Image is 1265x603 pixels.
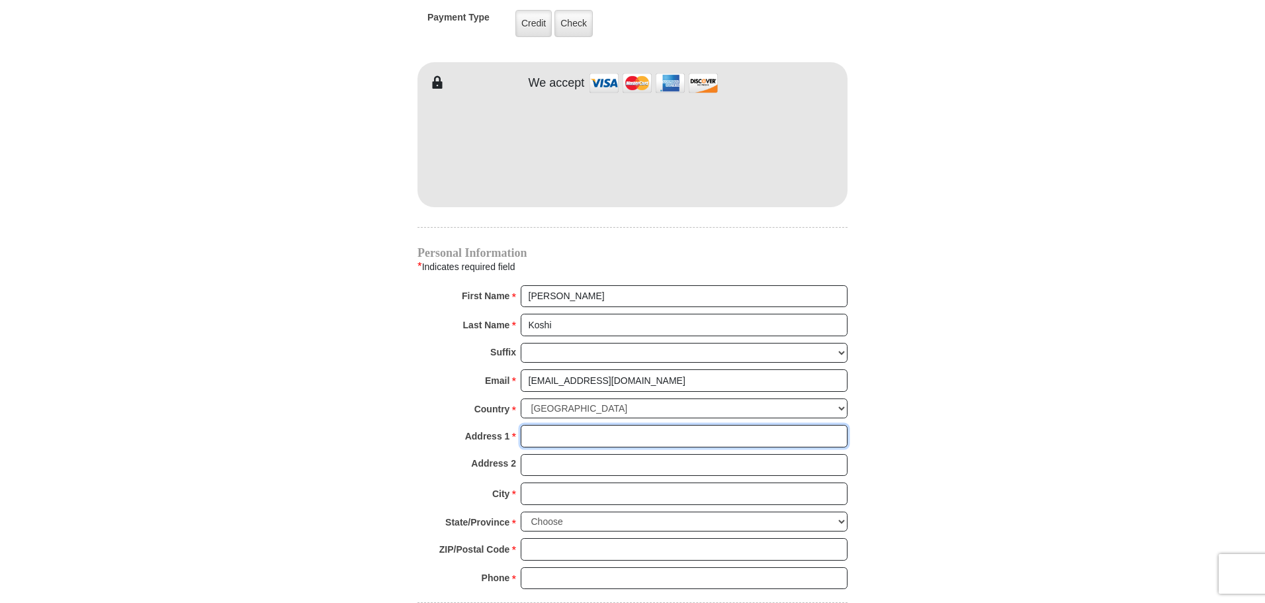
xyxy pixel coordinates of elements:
[439,540,510,559] strong: ZIP/Postal Code
[515,10,552,37] label: Credit
[445,513,509,532] strong: State/Province
[554,10,593,37] label: Check
[482,569,510,587] strong: Phone
[417,258,848,275] div: Indicates required field
[462,287,509,305] strong: First Name
[474,400,510,418] strong: Country
[490,343,516,361] strong: Suffix
[529,76,585,91] h4: We accept
[588,69,720,97] img: credit cards accepted
[465,427,510,445] strong: Address 1
[463,316,510,334] strong: Last Name
[485,371,509,390] strong: Email
[427,12,490,30] h5: Payment Type
[471,454,516,473] strong: Address 2
[417,248,848,258] h4: Personal Information
[492,485,509,503] strong: City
